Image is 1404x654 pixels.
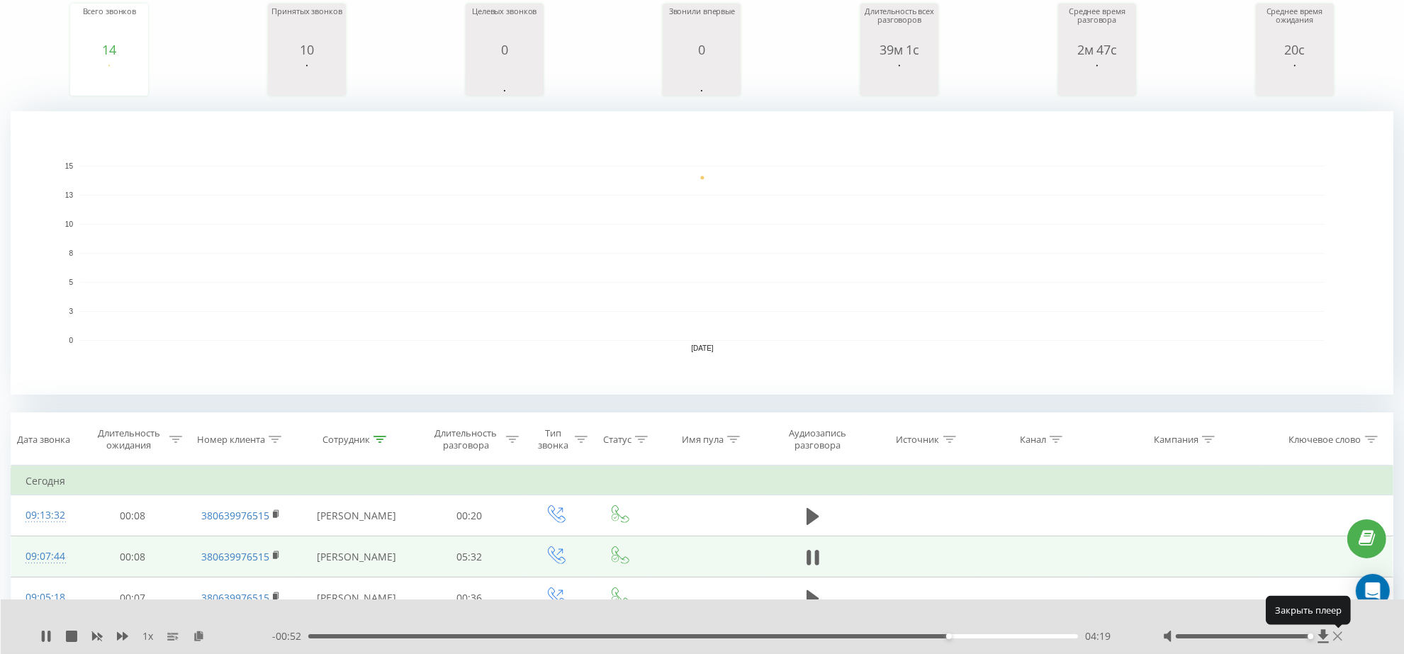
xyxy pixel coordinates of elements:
[26,543,65,570] div: 09:07:44
[69,278,73,286] text: 5
[26,502,65,529] div: 09:13:32
[691,345,714,353] text: [DATE]
[1308,633,1313,639] div: Accessibility label
[416,536,522,577] td: 05:32
[1289,434,1361,446] div: Ключевое слово
[682,434,724,446] div: Имя пула
[1062,43,1133,57] div: 2м 47с
[1154,434,1198,446] div: Кампания
[1062,57,1133,99] svg: A chart.
[201,509,269,522] a: 380639976515
[1259,43,1330,57] div: 20с
[774,427,860,451] div: Аудиозапись разговора
[416,577,522,619] td: 00:36
[69,249,73,257] text: 8
[92,427,166,451] div: Длительность ожидания
[65,220,74,228] text: 10
[74,7,145,43] div: Всего звонков
[11,111,1393,395] svg: A chart.
[74,43,145,57] div: 14
[1356,574,1390,608] div: Open Intercom Messenger
[603,434,631,446] div: Статус
[1266,596,1351,624] div: Закрыть плеер
[65,191,74,199] text: 13
[201,591,269,604] a: 380639976515
[65,162,74,170] text: 15
[666,57,737,99] svg: A chart.
[142,629,153,643] span: 1 x
[429,427,502,451] div: Длительность разговора
[11,467,1393,495] td: Сегодня
[69,337,73,344] text: 0
[272,629,308,643] span: - 00:52
[1259,7,1330,43] div: Среднее время ожидания
[69,308,73,315] text: 3
[322,434,370,446] div: Сотрудник
[271,43,342,57] div: 10
[897,434,940,446] div: Источник
[79,536,186,577] td: 00:08
[864,43,935,57] div: 39м 1с
[74,57,145,99] svg: A chart.
[666,7,737,43] div: Звонили впервые
[946,633,952,639] div: Accessibility label
[197,434,265,446] div: Номер клиента
[469,57,540,99] svg: A chart.
[1085,629,1111,643] span: 04:19
[864,7,935,43] div: Длительность всех разговоров
[864,57,935,99] svg: A chart.
[666,43,737,57] div: 0
[1062,7,1133,43] div: Среднее время разговора
[297,536,416,577] td: [PERSON_NAME]
[26,584,65,611] div: 09:05:18
[297,495,416,536] td: [PERSON_NAME]
[17,434,70,446] div: Дата звонка
[271,7,342,43] div: Принятых звонков
[469,7,540,43] div: Целевых звонков
[1259,57,1330,99] svg: A chart.
[416,495,522,536] td: 00:20
[297,577,416,619] td: [PERSON_NAME]
[535,427,571,451] div: Тип звонка
[1020,434,1046,446] div: Канал
[271,57,342,99] svg: A chart.
[79,495,186,536] td: 00:08
[79,577,186,619] td: 00:07
[469,43,540,57] div: 0
[201,550,269,563] a: 380639976515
